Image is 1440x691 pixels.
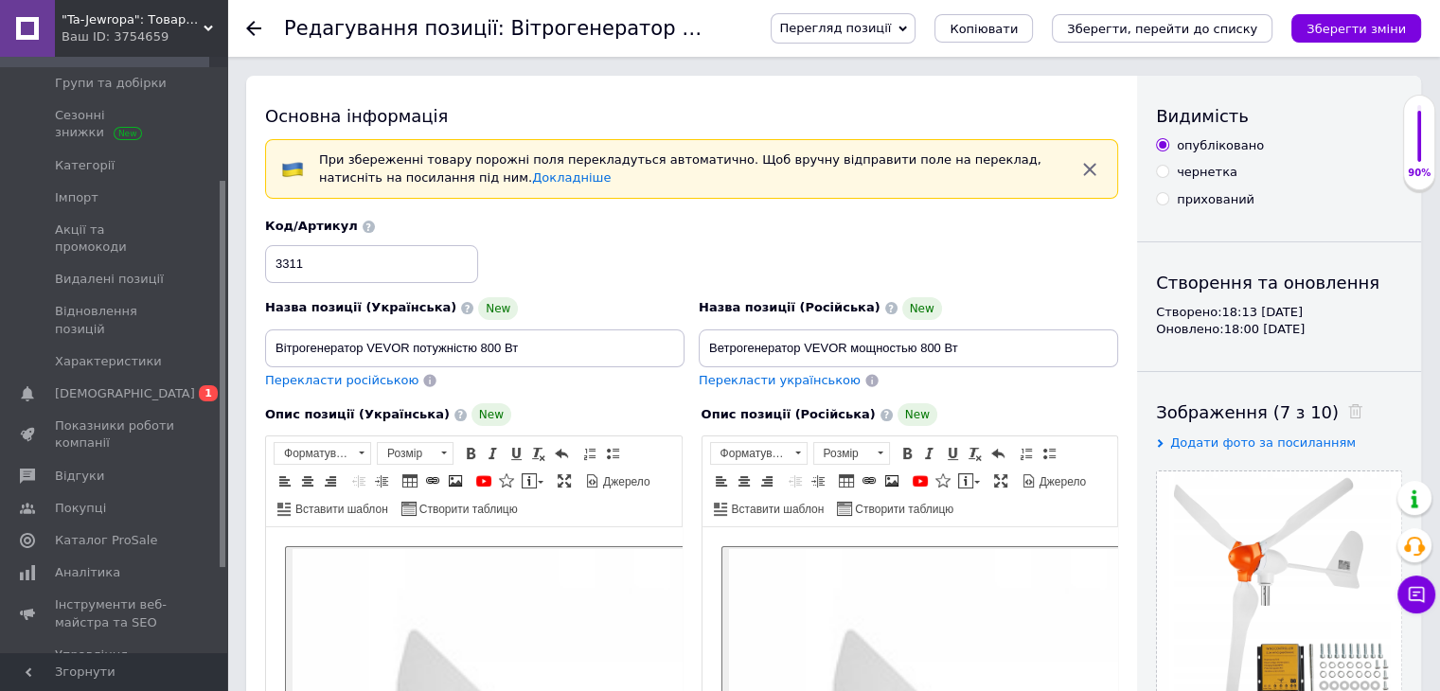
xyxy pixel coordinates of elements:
span: Опис позиції (Російська) [702,407,876,421]
a: Форматування [274,442,371,465]
span: New [902,297,942,320]
button: Зберегти, перейти до списку [1052,14,1272,43]
a: Підкреслений (Ctrl+U) [506,443,526,464]
span: Відновлення позицій [55,303,175,337]
span: Розмір [814,443,871,464]
a: Таблиця [400,470,420,491]
a: Вставити іконку [496,470,517,491]
a: Додати відео з YouTube [473,470,494,491]
a: По правому краю [756,470,777,491]
a: Повернути (Ctrl+Z) [551,443,572,464]
div: Видимість [1156,104,1402,128]
a: Вставити/видалити маркований список [602,443,623,464]
button: Зберегти зміни [1291,14,1421,43]
span: Вставити шаблон [729,502,825,518]
div: прихований [1177,191,1254,208]
a: Додати відео з YouTube [910,470,931,491]
a: Зменшити відступ [785,470,806,491]
span: Перегляд позиції [779,21,891,35]
span: Імпорт [55,189,98,206]
span: Форматування [711,443,789,464]
a: Повернути (Ctrl+Z) [987,443,1008,464]
a: Видалити форматування [965,443,986,464]
span: Групи та добірки [55,75,167,92]
span: Аналітика [55,564,120,581]
a: Вставити/видалити нумерований список [579,443,600,464]
div: чернетка [1177,164,1237,181]
a: Форматування [710,442,808,465]
span: New [478,297,518,320]
a: Таблиця [836,470,857,491]
a: Створити таблицю [399,498,521,519]
i: Зберегти зміни [1307,22,1406,36]
h1: Редагування позиції: Вітрогенератор VEVOR потужністю 800 Вт [284,17,957,40]
span: При збереженні товару порожні поля перекладуться автоматично. Щоб вручну відправити поле на перек... [319,152,1041,185]
a: По правому краю [320,470,341,491]
span: Акції та промокоди [55,221,175,256]
a: Вставити/Редагувати посилання (Ctrl+L) [422,470,443,491]
span: Покупці [55,500,106,517]
a: Збільшити відступ [808,470,828,491]
span: "Ta-Jewropa": Товари для дому, авто, спорту, ремонту і дітей [62,11,204,28]
span: Опис позиції (Українська) [265,407,450,421]
input: Наприклад, H&M жіноча сукня зелена 38 розмір вечірня максі з блискітками [265,329,684,367]
a: Курсив (Ctrl+I) [919,443,940,464]
span: Назва позиції (Українська) [265,300,456,314]
div: 90% Якість заповнення [1403,95,1435,190]
a: Жирний (Ctrl+B) [897,443,917,464]
a: По лівому краю [275,470,295,491]
button: Копіювати [934,14,1033,43]
div: Зображення (7 з 10) [1156,400,1402,424]
a: Зображення [881,470,902,491]
div: Оновлено: 18:00 [DATE] [1156,321,1402,338]
span: Видалені позиції [55,271,164,288]
a: Вставити іконку [933,470,953,491]
a: Курсив (Ctrl+I) [483,443,504,464]
span: Розмір [378,443,435,464]
span: Каталог ProSale [55,532,157,549]
a: Підкреслений (Ctrl+U) [942,443,963,464]
a: Видалити форматування [528,443,549,464]
a: Вставити повідомлення [519,470,546,491]
a: Збільшити відступ [371,470,392,491]
a: Розмір [377,442,453,465]
a: Зображення [445,470,466,491]
i: Зберегти, перейти до списку [1067,22,1257,36]
a: Джерело [582,470,653,491]
span: Створити таблицю [417,502,518,518]
span: New [471,403,511,426]
span: Характеристики [55,353,162,370]
span: Категорії [55,157,115,174]
span: Вставити шаблон [293,502,388,518]
a: Створити таблицю [834,498,956,519]
span: Інструменти веб-майстра та SEO [55,596,175,630]
span: Показники роботи компанії [55,417,175,452]
div: Ваш ID: 3754659 [62,28,227,45]
a: По центру [734,470,755,491]
span: Код/Артикул [265,219,358,233]
div: опубліковано [1177,137,1264,154]
a: Зменшити відступ [348,470,369,491]
input: Наприклад, H&M жіноча сукня зелена 38 розмір вечірня максі з блискітками [699,329,1118,367]
div: Створено: 18:13 [DATE] [1156,304,1402,321]
img: :flag-ua: [281,158,304,181]
span: New [898,403,937,426]
a: Максимізувати [990,470,1011,491]
span: Сезонні знижки [55,107,175,141]
a: Максимізувати [554,470,575,491]
span: Джерело [600,474,650,490]
a: Вставити шаблон [711,498,827,519]
span: Копіювати [950,22,1018,36]
div: 90% [1404,167,1434,180]
span: Перекласти українською [699,373,861,387]
span: Додати фото за посиланням [1170,435,1356,450]
span: Перекласти російською [265,373,418,387]
span: Створити таблицю [852,502,953,518]
a: Розмір [813,442,890,465]
div: Створення та оновлення [1156,271,1402,294]
span: Відгуки [55,468,104,485]
a: По лівому краю [711,470,732,491]
a: Джерело [1019,470,1090,491]
span: Управління сайтом [55,647,175,681]
a: Вставити повідомлення [955,470,983,491]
